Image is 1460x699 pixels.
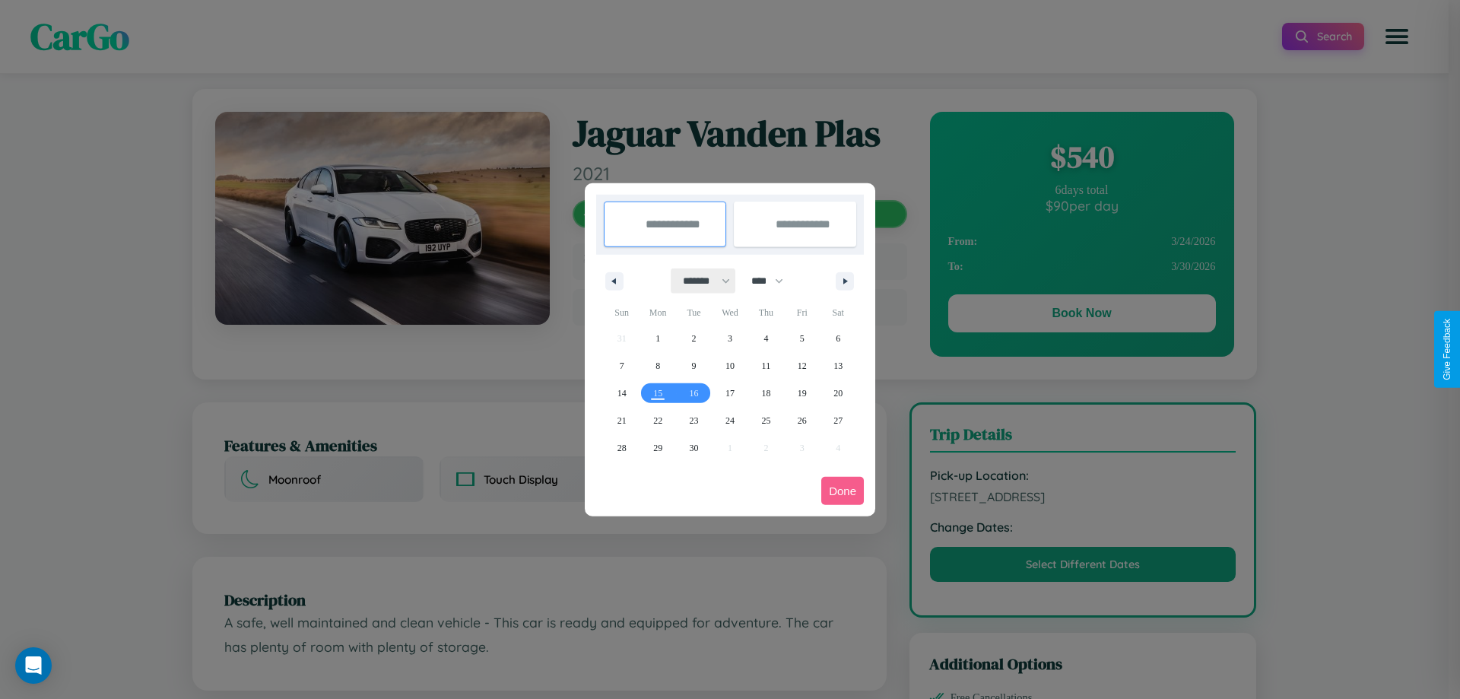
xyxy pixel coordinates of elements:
button: 1 [640,325,675,352]
div: Open Intercom Messenger [15,647,52,684]
span: 28 [617,434,627,462]
span: Sun [604,300,640,325]
button: 29 [640,434,675,462]
span: 18 [761,380,770,407]
span: 2 [692,325,697,352]
span: Sat [820,300,856,325]
span: 29 [653,434,662,462]
span: 11 [762,352,771,380]
span: 21 [617,407,627,434]
button: 13 [820,352,856,380]
button: 14 [604,380,640,407]
button: Done [821,477,864,505]
button: 25 [748,407,784,434]
span: 14 [617,380,627,407]
span: 13 [833,352,843,380]
span: 5 [800,325,805,352]
button: 18 [748,380,784,407]
span: Thu [748,300,784,325]
span: 10 [725,352,735,380]
span: 8 [655,352,660,380]
button: 28 [604,434,640,462]
button: 6 [820,325,856,352]
span: 7 [620,352,624,380]
button: 26 [784,407,820,434]
span: 30 [690,434,699,462]
span: 15 [653,380,662,407]
span: Wed [712,300,747,325]
span: 19 [798,380,807,407]
span: 3 [728,325,732,352]
button: 3 [712,325,747,352]
button: 15 [640,380,675,407]
button: 20 [820,380,856,407]
span: 17 [725,380,735,407]
span: 22 [653,407,662,434]
button: 27 [820,407,856,434]
button: 17 [712,380,747,407]
span: 6 [836,325,840,352]
span: 4 [763,325,768,352]
button: 24 [712,407,747,434]
button: 4 [748,325,784,352]
button: 21 [604,407,640,434]
span: 24 [725,407,735,434]
button: 22 [640,407,675,434]
button: 16 [676,380,712,407]
span: Mon [640,300,675,325]
button: 8 [640,352,675,380]
span: 20 [833,380,843,407]
button: 2 [676,325,712,352]
button: 12 [784,352,820,380]
span: 16 [690,380,699,407]
span: 23 [690,407,699,434]
button: 5 [784,325,820,352]
button: 23 [676,407,712,434]
span: Fri [784,300,820,325]
span: 25 [761,407,770,434]
span: 26 [798,407,807,434]
button: 9 [676,352,712,380]
div: Give Feedback [1442,319,1452,380]
span: 9 [692,352,697,380]
button: 7 [604,352,640,380]
span: 1 [655,325,660,352]
span: Tue [676,300,712,325]
button: 30 [676,434,712,462]
span: 27 [833,407,843,434]
button: 11 [748,352,784,380]
button: 19 [784,380,820,407]
span: 12 [798,352,807,380]
button: 10 [712,352,747,380]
